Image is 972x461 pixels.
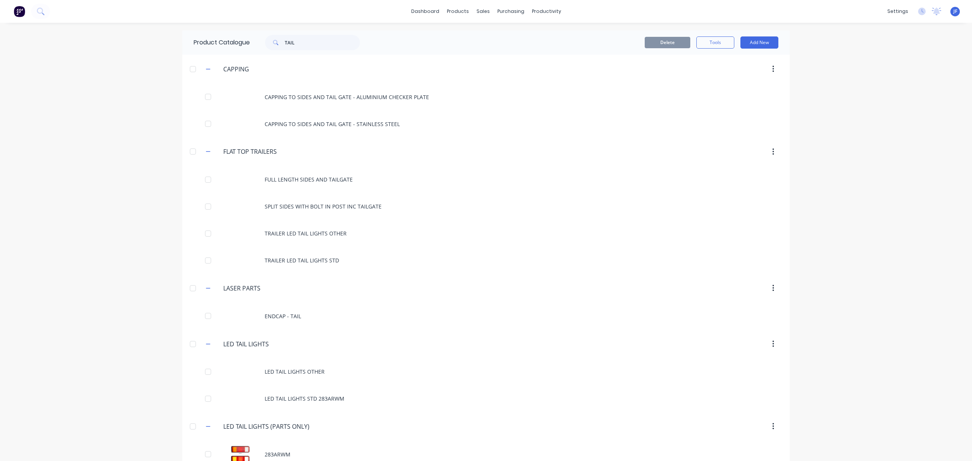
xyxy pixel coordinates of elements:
div: LED TAIL LIGHTS OTHER [182,358,790,385]
button: Tools [696,36,734,49]
div: TRAILER LED TAIL LIGHTS OTHER [182,220,790,247]
div: Product Catalogue [182,30,250,55]
div: ENDCAP - TAIL [182,303,790,330]
input: Enter category name [223,147,314,156]
input: Enter category name [223,422,314,431]
button: Add New [740,36,778,49]
div: SPLIT SIDES WITH BOLT IN POST INC TAILGATE [182,193,790,220]
button: Delete [645,37,690,48]
img: Factory [14,6,25,17]
div: FULL LENGTH SIDES AND TAILGATE [182,166,790,193]
div: sales [473,6,494,17]
div: LED TAIL LIGHTS STD 283ARWM [182,385,790,412]
div: TRAILER LED TAIL LIGHTS STD [182,247,790,274]
input: Search... [285,35,360,50]
div: CAPPING TO SIDES AND TAIL GATE - ALUMINIUM CHECKER PLATE [182,84,790,111]
div: CAPPING TO SIDES AND TAIL GATE - STAINLESS STEEL [182,111,790,137]
div: products [443,6,473,17]
input: Enter category name [223,284,314,293]
div: settings [884,6,912,17]
div: purchasing [494,6,528,17]
input: Enter category name [223,339,314,349]
span: JF [953,8,957,15]
input: Enter category name [223,65,314,74]
div: productivity [528,6,565,17]
a: dashboard [407,6,443,17]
